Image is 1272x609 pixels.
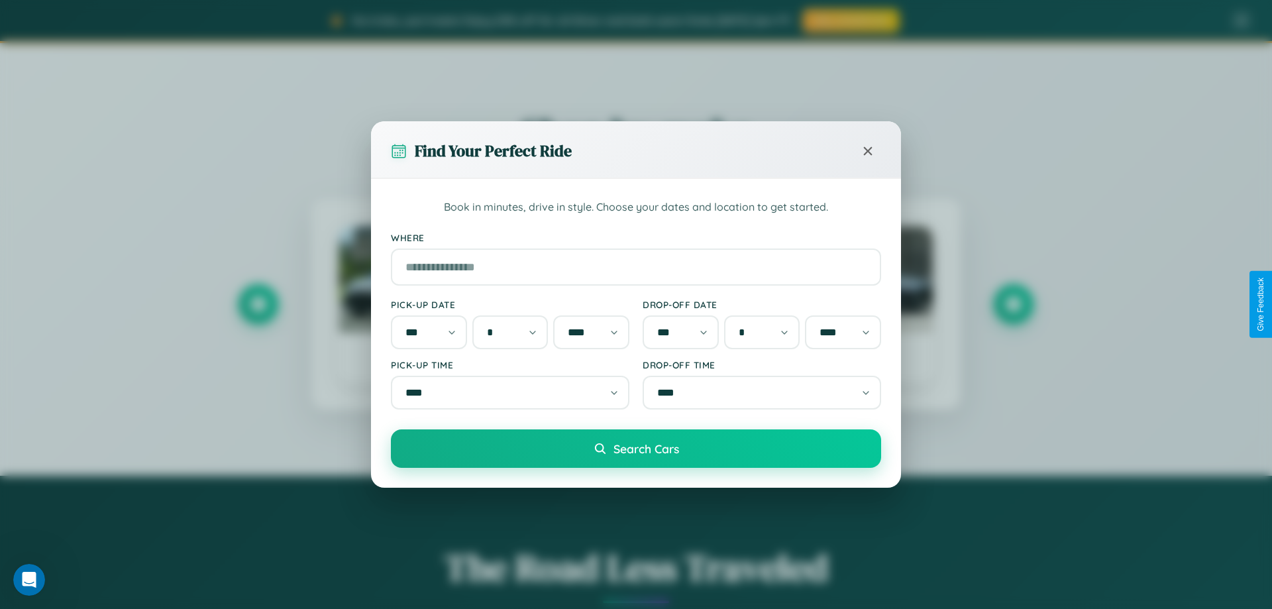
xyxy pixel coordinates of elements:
label: Where [391,232,881,243]
span: Search Cars [613,441,679,456]
p: Book in minutes, drive in style. Choose your dates and location to get started. [391,199,881,216]
label: Drop-off Time [643,359,881,370]
label: Pick-up Time [391,359,629,370]
h3: Find Your Perfect Ride [415,140,572,162]
label: Pick-up Date [391,299,629,310]
button: Search Cars [391,429,881,468]
label: Drop-off Date [643,299,881,310]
